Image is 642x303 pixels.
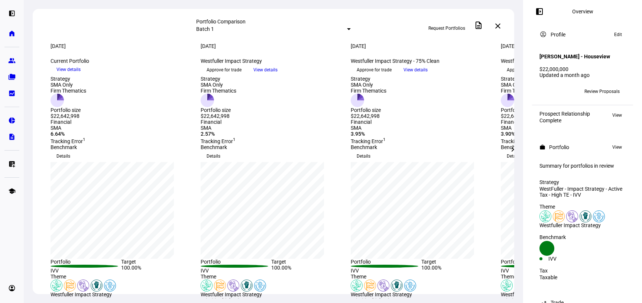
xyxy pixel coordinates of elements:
[539,234,626,240] div: Benchmark
[4,86,19,101] a: bid_landscape
[351,259,421,265] div: Portfolio
[51,131,192,137] div: 6.64%
[201,76,236,82] div: Strategy
[201,64,247,76] button: Approve for trade
[201,138,236,144] span: Tracking Error
[201,107,236,113] div: Portfolio size
[351,88,386,94] div: Firm Thematics
[271,265,342,274] div: 100.00%
[539,117,590,123] div: Complete
[474,21,483,30] mat-icon: description
[351,138,386,144] span: Tracking Error
[501,125,642,131] div: SMA
[214,280,226,291] img: lgbtqJustice.colored.svg
[351,280,363,291] img: climateChange.colored.svg
[207,64,241,76] span: Approve for trade
[201,43,342,49] div: [DATE]
[578,86,626,97] button: Review Proposals
[351,76,386,82] div: Strategy
[549,144,569,150] div: Portfolio
[539,72,626,78] div: Updated a month ago
[201,291,342,297] div: Westfuller Impact Strategy
[501,113,536,119] div: $22,642,998
[196,26,214,32] mat-select-trigger: Batch 1
[51,58,192,64] div: Current Portfolio
[501,144,642,150] div: Benchmark
[548,256,583,262] div: IVV
[4,129,19,144] a: description
[398,67,434,72] a: View details
[553,210,565,222] img: lgbtqJustice.colored.svg
[593,210,605,222] img: womensRights.colored.svg
[351,150,376,162] button: Details
[51,138,85,144] span: Tracking Error
[357,64,392,76] span: Approve for trade
[612,143,622,152] span: View
[351,291,492,297] div: Westfuller Impact Strategy
[8,90,16,97] eth-mat-symbol: bid_landscape
[351,82,386,88] div: SMA Only
[351,43,492,49] div: [DATE]
[51,274,192,280] div: Theme
[551,32,565,38] div: Profile
[501,138,536,144] span: Tracking Error
[501,43,642,49] div: [DATE]
[351,162,474,259] div: chart, 1 series
[580,210,591,222] img: racialJustice.colored.svg
[507,64,542,76] span: Approve for trade
[610,30,626,39] button: Edit
[421,259,492,265] div: Target
[539,163,626,169] div: Summary for portfolios in review
[241,280,253,291] img: racialJustice.colored.svg
[609,143,626,152] button: View
[609,111,626,120] button: View
[8,160,16,168] eth-mat-symbol: list_alt_add
[4,26,19,41] a: home
[351,58,492,64] div: Westfuller Impact Strategy - 75% Clean
[201,274,342,280] div: Theme
[566,210,578,222] img: poverty.colored.svg
[501,107,536,113] div: Portfolio size
[539,222,626,228] div: Westfuller Impact Strategy
[584,86,620,97] span: Review Proposals
[501,76,536,82] div: Strategy
[501,131,642,137] div: 3.90%
[51,82,86,88] div: SMA Only
[51,125,192,131] div: SMA
[51,291,192,297] div: Westfuller Impact Strategy
[227,280,239,291] img: poverty.colored.svg
[539,30,626,39] eth-panel-overview-card-header: Profile
[501,280,513,291] img: climateChange.colored.svg
[501,64,548,76] button: Approve for trade
[201,162,324,259] div: chart, 1 series
[201,88,236,94] div: Firm Thematics
[51,88,86,94] div: Firm Thematics
[501,274,642,280] div: Theme
[8,73,16,81] eth-mat-symbol: folder_copy
[377,280,389,291] img: poverty.colored.svg
[351,268,421,274] div: IVV
[403,64,428,75] span: View details
[51,150,76,162] button: Details
[539,111,590,117] div: Prospect Relationship
[428,22,465,34] span: Request Portfolios
[539,179,626,185] div: Strategy
[64,280,76,291] img: lgbtqJustice.colored.svg
[51,66,87,72] a: View details
[539,268,626,274] div: Tax
[247,67,283,72] a: View details
[351,125,492,131] div: SMA
[56,64,81,75] span: View details
[121,265,192,274] div: 100.00%
[201,125,342,131] div: SMA
[8,117,16,124] eth-mat-symbol: pie_chart
[539,186,626,198] div: WestFuller - Impact Strategy - Active Tax - High TE - IVV
[351,131,492,137] div: 3.95%
[8,10,16,17] eth-mat-symbol: left_panel_open
[51,43,192,49] div: [DATE]
[501,268,571,274] div: IVV
[535,7,544,16] mat-icon: left_panel_open
[8,30,16,37] eth-mat-symbol: home
[614,30,622,39] span: Edit
[201,144,342,150] div: Benchmark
